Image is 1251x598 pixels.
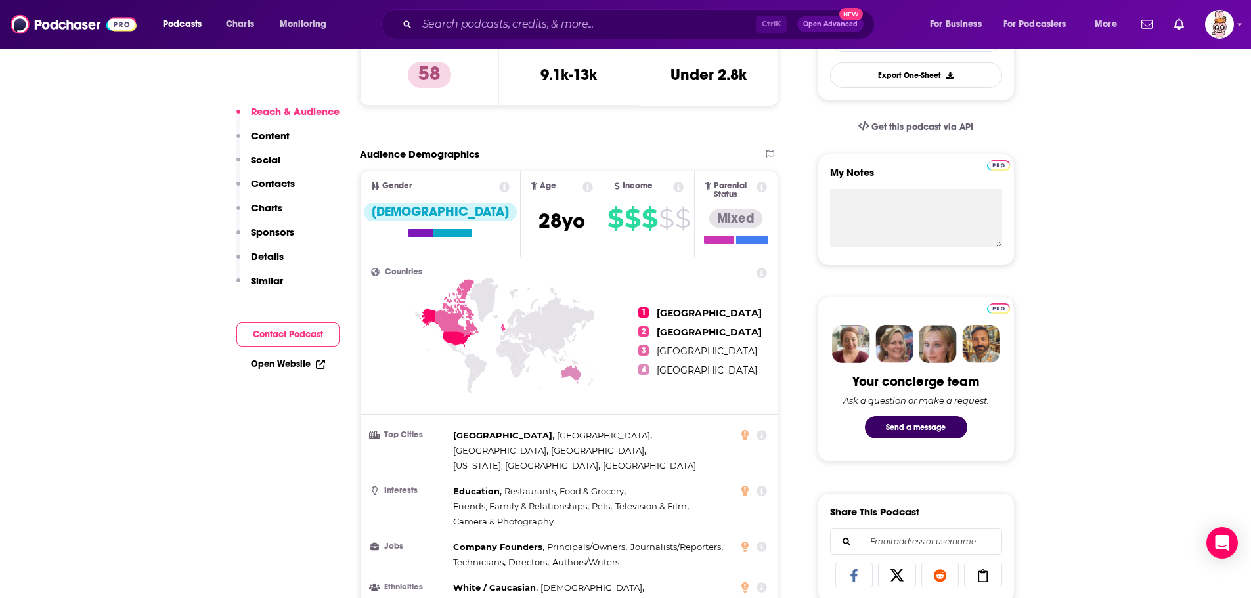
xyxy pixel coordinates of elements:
span: [GEOGRAPHIC_DATA] [603,460,696,471]
span: , [592,499,612,514]
img: Jon Profile [962,325,1000,363]
span: $ [659,208,674,229]
p: Sponsors [251,226,294,238]
span: [GEOGRAPHIC_DATA] [453,445,546,456]
span: Open Advanced [803,21,858,28]
h3: 9.1k-13k [540,65,597,85]
span: [US_STATE], [GEOGRAPHIC_DATA] [453,460,598,471]
span: For Business [930,15,982,33]
span: Age [540,182,556,190]
a: Charts [217,14,262,35]
button: Social [236,154,280,178]
button: Contact Podcast [236,322,340,347]
span: , [453,443,548,458]
h3: Under 2.8k [670,65,747,85]
span: , [508,555,549,570]
h3: Ethnicities [371,583,448,591]
a: Pro website [987,301,1010,314]
button: open menu [921,14,998,35]
span: , [453,484,502,499]
button: Export One-Sheet [830,62,1002,88]
span: Technicians [453,557,504,567]
input: Email address or username... [841,529,991,554]
img: Podchaser Pro [987,303,1010,314]
span: Parental Status [714,182,755,199]
span: [GEOGRAPHIC_DATA] [657,345,757,357]
span: , [453,580,538,595]
span: Journalists/Reporters [630,542,721,552]
span: [GEOGRAPHIC_DATA] [453,430,552,440]
span: , [615,499,689,514]
span: Friends, Family & Relationships [453,501,587,511]
input: Search podcasts, credits, & more... [417,14,756,35]
a: Pro website [987,158,1010,171]
img: User Profile [1205,10,1234,39]
span: $ [675,208,690,229]
span: 3 [638,345,649,356]
button: open menu [995,14,1086,35]
span: [GEOGRAPHIC_DATA] [657,326,762,338]
button: Details [236,250,284,274]
span: , [551,443,646,458]
span: Restaurants, Food & Grocery [504,486,624,496]
p: Details [251,250,284,263]
a: Show notifications dropdown [1169,13,1189,35]
button: Similar [236,274,283,299]
span: Pets [592,501,610,511]
p: Social [251,154,280,166]
button: open menu [1086,14,1133,35]
span: $ [625,208,640,229]
label: My Notes [830,166,1002,189]
span: , [453,540,544,555]
div: Your concierge team [852,374,979,390]
span: Education [453,486,500,496]
a: Podchaser - Follow, Share and Rate Podcasts [11,12,137,37]
a: Share on Reddit [921,563,959,587]
p: Similar [251,274,283,287]
img: Jules Profile [919,325,957,363]
span: $ [642,208,657,229]
a: Show notifications dropdown [1136,13,1158,35]
span: , [453,428,554,443]
a: Open Website [251,358,325,370]
span: New [839,8,863,20]
span: , [547,540,627,555]
span: Logged in as Nouel [1205,10,1234,39]
span: Authors/Writers [552,557,619,567]
span: Principals/Owners [547,542,625,552]
span: , [630,540,723,555]
span: [GEOGRAPHIC_DATA] [657,364,757,376]
p: Reach & Audience [251,105,340,117]
span: 2 [638,326,649,337]
span: Television & Film [615,501,687,511]
span: , [557,428,652,443]
span: , [453,458,600,473]
span: Income [623,182,653,190]
div: Search podcasts, credits, & more... [393,9,887,39]
button: Show profile menu [1205,10,1234,39]
h3: Share This Podcast [830,505,919,518]
span: 4 [638,364,649,375]
p: 58 [408,62,451,88]
span: Company Founders [453,542,542,552]
span: For Podcasters [1003,15,1066,33]
span: Get this podcast via API [871,121,973,133]
span: Podcasts [163,15,202,33]
div: Ask a question or make a request. [843,395,989,406]
span: , [453,499,589,514]
span: Charts [226,15,254,33]
span: $ [607,208,623,229]
h3: Jobs [371,542,448,551]
span: , [453,555,506,570]
span: [GEOGRAPHIC_DATA] [557,430,650,440]
span: [GEOGRAPHIC_DATA] [551,445,644,456]
span: [GEOGRAPHIC_DATA] [657,307,762,319]
img: Sydney Profile [832,325,870,363]
span: , [540,580,644,595]
div: Open Intercom Messenger [1206,527,1238,559]
span: More [1095,15,1117,33]
h3: Top Cities [371,431,448,439]
button: Content [236,129,290,154]
a: Share on Facebook [835,563,873,587]
div: Mixed [709,209,762,228]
